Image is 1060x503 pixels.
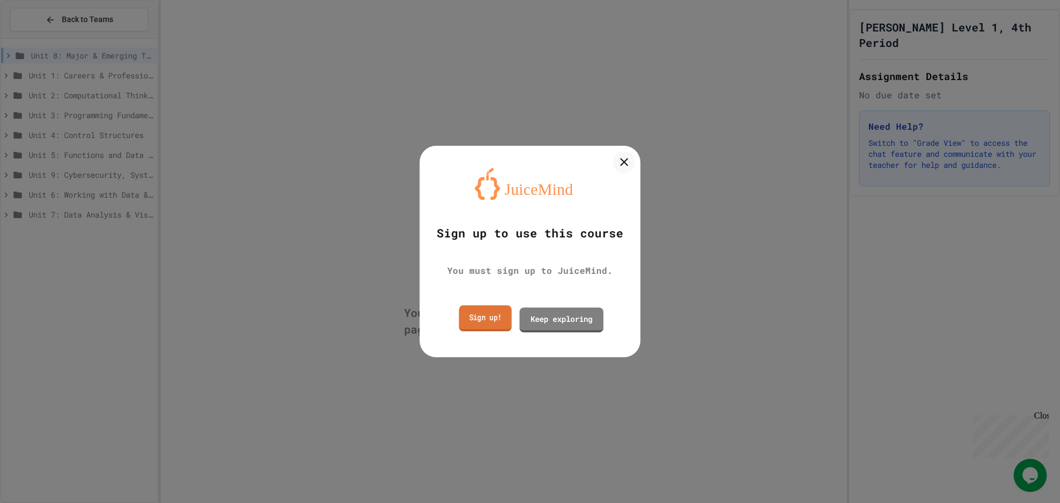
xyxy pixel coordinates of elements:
[437,225,623,242] div: Sign up to use this course
[447,264,613,277] div: You must sign up to JuiceMind.
[475,168,585,200] img: logo-orange.svg
[520,308,603,332] a: Keep exploring
[459,305,511,331] a: Sign up!
[4,4,76,70] div: Chat with us now!Close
